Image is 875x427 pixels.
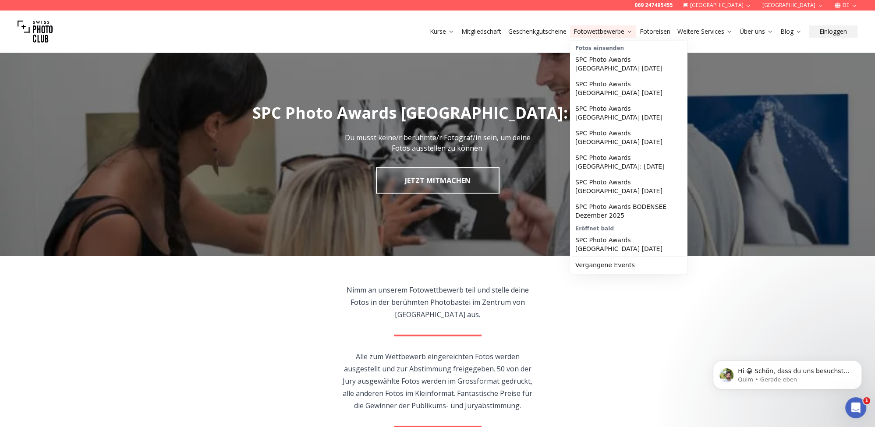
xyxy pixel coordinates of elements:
[700,342,875,403] iframe: Intercom notifications Nachricht
[634,2,673,9] a: 069 247495455
[780,27,802,36] a: Blog
[572,150,686,174] a: SPC Photo Awards [GEOGRAPHIC_DATA]: [DATE]
[636,25,674,38] button: Fotoreisen
[505,25,570,38] button: Geschenkgutscheine
[337,350,538,412] p: Alle zum Wettbewerb eingereichten Fotos werden ausgestellt und zur Abstimmung freigegeben. 50 von...
[572,43,686,52] div: Fotos einsenden
[508,27,567,36] a: Geschenkgutscheine
[740,27,773,36] a: Über uns
[572,101,686,125] a: SPC Photo Awards [GEOGRAPHIC_DATA] [DATE]
[677,27,733,36] a: Weitere Services
[337,284,538,321] p: Nimm an unserem Fotowettbewerb teil und stelle deine Fotos in der berühmten Photobastei im Zentru...
[430,27,454,36] a: Kurse
[572,174,686,199] a: SPC Photo Awards [GEOGRAPHIC_DATA] [DATE]
[736,25,777,38] button: Über uns
[572,199,686,223] a: SPC Photo Awards BODENSEE Dezember 2025
[340,132,536,153] p: Du musst keine/r berühmte/r Fotograf/in sein, um deine Fotos ausstellen zu können.
[572,125,686,150] a: SPC Photo Awards [GEOGRAPHIC_DATA] [DATE]
[777,25,805,38] button: Blog
[570,25,636,38] button: Fotowettbewerbe
[572,223,686,232] div: Eröffnet bald
[426,25,458,38] button: Kurse
[640,27,670,36] a: Fotoreisen
[572,232,686,257] a: SPC Photo Awards [GEOGRAPHIC_DATA] [DATE]
[845,397,866,418] iframe: Intercom live chat
[572,76,686,101] a: SPC Photo Awards [GEOGRAPHIC_DATA] [DATE]
[458,25,505,38] button: Mitgliedschaft
[809,25,857,38] button: Einloggen
[863,397,870,404] span: 1
[376,167,499,194] a: JETZT MITMACHEN
[574,27,633,36] a: Fotowettbewerbe
[461,27,501,36] a: Mitgliedschaft
[18,14,53,49] img: Swiss photo club
[572,52,686,76] a: SPC Photo Awards [GEOGRAPHIC_DATA] [DATE]
[572,257,686,273] a: Vergangene Events
[674,25,736,38] button: Weitere Services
